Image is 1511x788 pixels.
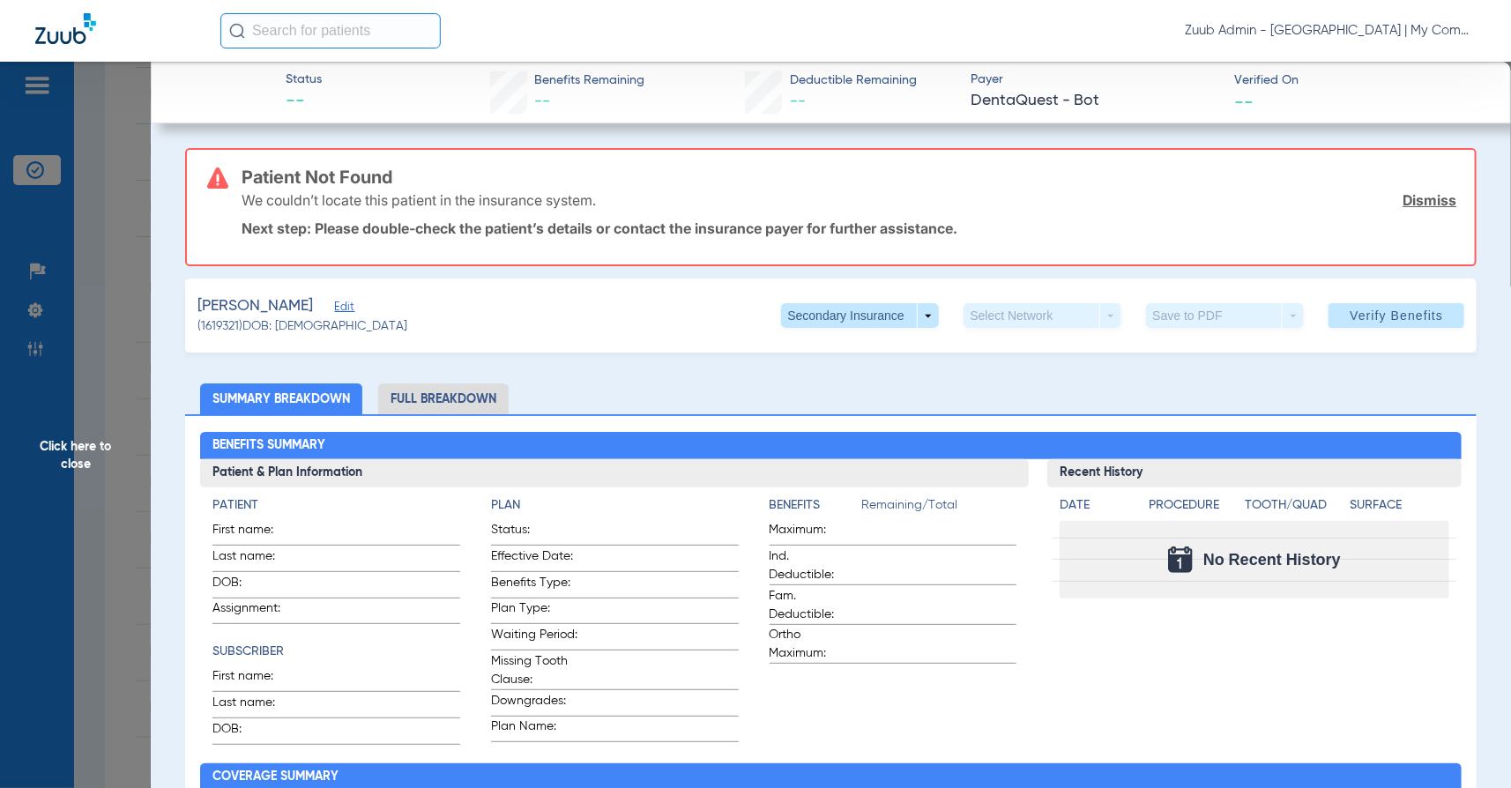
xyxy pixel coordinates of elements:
[242,219,1456,237] p: Next step: Please double-check the patient’s details or contact the insurance payer for further a...
[212,496,460,515] h4: Patient
[1423,703,1511,788] iframe: Chat Widget
[1203,551,1341,569] span: No Recent History
[1329,303,1464,328] button: Verify Benefits
[212,720,299,744] span: DOB:
[1245,496,1344,515] h4: Tooth/Quad
[35,13,96,44] img: Zuub Logo
[1234,71,1483,90] span: Verified On
[770,626,856,663] span: Ortho Maximum:
[1403,191,1456,209] a: Dismiss
[1149,496,1239,521] app-breakdown-title: Procedure
[1168,546,1193,573] img: Calendar
[286,90,322,115] span: --
[200,383,362,414] li: Summary Breakdown
[770,521,856,545] span: Maximum:
[1047,459,1462,487] h3: Recent History
[1351,496,1449,521] app-breakdown-title: Surface
[781,303,939,328] button: Secondary Insurance
[1351,496,1449,515] h4: Surface
[1060,496,1134,515] h4: Date
[790,71,917,90] span: Deductible Remaining
[1185,22,1476,40] span: Zuub Admin - [GEOGRAPHIC_DATA] | My Community Dental Centers
[971,90,1219,112] span: DentaQuest - Bot
[770,496,862,521] app-breakdown-title: Benefits
[971,71,1219,89] span: Payer
[535,71,645,90] span: Benefits Remaining
[491,652,577,689] span: Missing Tooth Clause:
[212,694,299,717] span: Last name:
[200,459,1029,487] h3: Patient & Plan Information
[220,13,441,48] input: Search for patients
[242,191,596,209] p: We couldn’t locate this patient in the insurance system.
[491,692,577,716] span: Downgrades:
[790,93,806,109] span: --
[491,599,577,623] span: Plan Type:
[229,23,245,39] img: Search Icon
[491,547,577,571] span: Effective Date:
[200,432,1461,460] h2: Benefits Summary
[334,301,350,317] span: Edit
[212,547,299,571] span: Last name:
[491,626,577,650] span: Waiting Period:
[212,643,460,661] h4: Subscriber
[770,496,862,515] h4: Benefits
[1350,309,1443,323] span: Verify Benefits
[242,168,1456,186] h3: Patient Not Found
[862,496,1017,521] span: Remaining/Total
[207,167,228,189] img: error-icon
[197,295,313,317] span: [PERSON_NAME]
[491,521,577,545] span: Status:
[491,574,577,598] span: Benefits Type:
[1245,496,1344,521] app-breakdown-title: Tooth/Quad
[1234,92,1254,110] span: --
[212,599,299,623] span: Assignment:
[1060,496,1134,521] app-breakdown-title: Date
[212,521,299,545] span: First name:
[378,383,509,414] li: Full Breakdown
[212,574,299,598] span: DOB:
[212,667,299,691] span: First name:
[491,496,739,515] h4: Plan
[491,717,577,741] span: Plan Name:
[535,93,551,109] span: --
[1149,496,1239,515] h4: Procedure
[286,71,322,89] span: Status
[770,587,856,624] span: Fam. Deductible:
[197,317,407,336] span: (1619321) DOB: [DEMOGRAPHIC_DATA]
[770,547,856,584] span: Ind. Deductible:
